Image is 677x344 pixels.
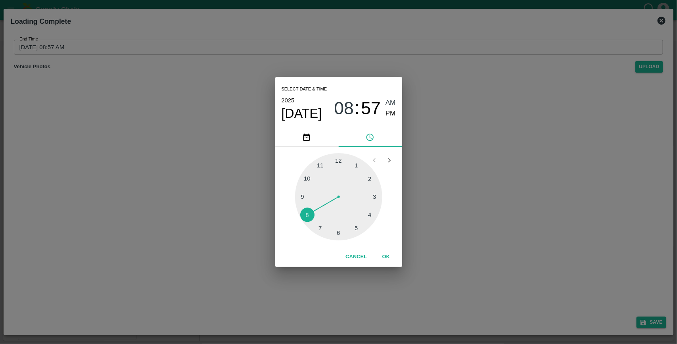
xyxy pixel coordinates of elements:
span: Select date & time [282,83,327,95]
button: 57 [361,98,381,119]
button: pick time [339,128,402,147]
button: pick date [275,128,339,147]
button: [DATE] [282,106,322,121]
button: PM [385,108,396,119]
button: AM [385,98,396,108]
button: Cancel [342,250,370,264]
button: Open next view [382,153,397,168]
button: 08 [334,98,354,119]
button: OK [374,250,399,264]
span: : [355,98,359,119]
button: 2025 [282,95,295,106]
